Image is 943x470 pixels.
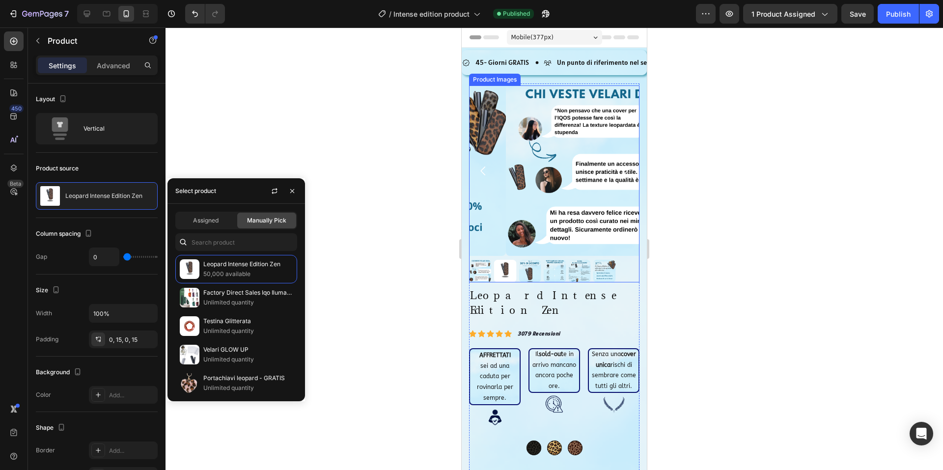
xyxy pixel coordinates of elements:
[175,233,297,251] input: Search in Settings & Advanced
[850,10,866,18] span: Save
[109,391,155,400] div: Add...
[203,269,293,279] p: 50,000 available
[203,355,293,364] p: Unlimited quantity
[36,446,55,455] div: Border
[203,345,293,355] p: Velari GLOW UP
[203,326,293,336] p: Unlimited quantity
[140,365,165,390] img: image_demo.jpg
[193,216,219,225] span: Assigned
[180,259,199,279] img: collections
[203,288,293,298] p: Factory Direct Sales Iqo Ilumai Storage Protective Cover Ilumacase Storage Decorative Protection ...
[175,187,216,195] div: Select product
[157,137,170,150] button: Carousel Next Arrow
[878,4,919,24] button: Publish
[36,227,94,241] div: Column spacing
[886,9,911,19] div: Publish
[48,35,131,47] p: Product
[127,322,177,364] p: Senza una rischi di sembrare come tutti gli altri.
[203,259,293,269] p: Leopard Intense Edition Zen
[751,9,815,19] span: 1 product assigned
[36,366,83,379] div: Background
[203,383,293,393] p: Unlimited quantity
[180,316,199,336] img: collections
[109,446,155,455] div: Add...
[4,4,73,24] button: 7
[743,4,837,24] button: 1 product assigned
[95,29,200,41] p: Un punto di riferimento nel settore
[180,288,199,307] img: collections
[158,238,170,249] button: Carousel Next Arrow
[7,260,178,291] h1: Leopard Intense Edition Zen
[203,316,293,326] p: Testina Glitterata
[180,345,199,364] img: collections
[36,93,69,106] div: Layout
[36,164,79,173] div: Product source
[393,9,470,19] span: Intense edition product
[36,421,67,435] div: Shape
[36,252,47,261] div: Gap
[40,186,60,206] img: product feature img
[36,335,58,344] div: Padding
[180,373,199,393] img: collections
[389,9,391,19] span: /
[64,8,69,20] p: 7
[7,180,24,188] div: Beta
[203,298,293,307] p: Unlimited quantity
[462,28,647,470] iframe: Design area
[65,193,142,199] p: Leopard Intense Edition Zen
[56,302,99,310] p: 3079 Recensioni
[134,323,174,341] strong: cover unica
[68,322,117,364] p: Il e in arrivo mancano ancora poche ore.
[9,105,24,112] div: 450
[503,9,530,18] span: Published
[15,238,27,249] button: Carousel Back Arrow
[910,422,933,445] div: Open Intercom Messenger
[89,304,157,322] input: Auto
[841,4,874,24] button: Save
[18,324,49,331] strong: AFFRETTATI
[247,216,286,225] span: Manually Pick
[203,373,293,383] p: Portachiavi leopard - GRATIS
[83,117,143,140] div: Vertical
[97,60,130,71] p: Advanced
[89,248,119,266] input: Auto
[81,365,105,390] img: image_demo.jpg
[49,60,76,71] p: Settings
[77,323,102,330] strong: sold-out
[9,48,57,56] div: Product Images
[109,335,155,344] div: 0, 15, 0, 15
[36,309,52,318] div: Width
[9,333,57,376] p: sei ad una caduta per rovinarla per sempre.
[15,137,28,150] button: Carousel Back Arrow
[185,4,225,24] div: Undo/Redo
[36,390,51,399] div: Color
[36,284,62,297] div: Size
[21,378,46,402] img: image_demo.jpg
